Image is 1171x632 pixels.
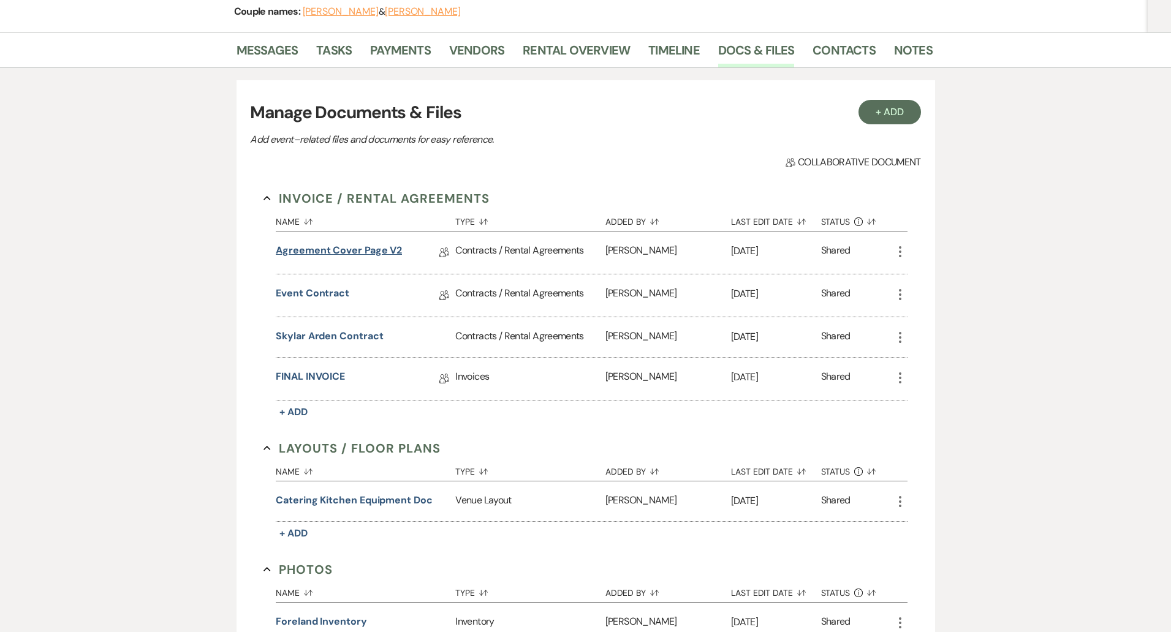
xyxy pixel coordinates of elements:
button: Skylar Arden Contract [276,329,383,344]
a: FINAL INVOICE [276,369,345,388]
button: Foreland Inventory [276,614,367,629]
a: Vendors [449,40,504,67]
a: Payments [370,40,431,67]
div: Contracts / Rental Agreements [455,231,605,274]
button: Type [455,208,605,231]
p: [DATE] [731,369,821,385]
button: Catering Kitchen Equipment Doc [276,493,433,508]
p: [DATE] [731,329,821,345]
button: + Add [276,525,311,542]
p: [DATE] [731,493,821,509]
a: Event Contract [276,286,349,305]
div: Shared [821,243,851,262]
div: [PERSON_NAME] [605,317,731,357]
span: + Add [279,405,308,418]
button: Added By [605,579,731,602]
p: [DATE] [731,614,821,630]
button: Added By [605,457,731,481]
button: Last Edit Date [731,208,821,231]
button: Added By [605,208,731,231]
button: Type [455,457,605,481]
button: Invoice / Rental Agreements [263,189,490,208]
button: Name [276,579,455,602]
div: Shared [821,369,851,388]
button: Last Edit Date [731,579,821,602]
p: [DATE] [731,286,821,302]
a: Contacts [813,40,876,67]
span: Status [821,589,851,597]
div: Contracts / Rental Agreements [455,274,605,317]
div: Shared [821,329,851,345]
button: [PERSON_NAME] [385,7,461,17]
button: Type [455,579,605,602]
div: Venue Layout [455,481,605,521]
button: Name [276,208,455,231]
a: Agreement Cover Page v2 [276,243,402,262]
div: Contracts / Rental Agreements [455,317,605,357]
a: Timeline [648,40,700,67]
button: + Add [276,404,311,421]
div: [PERSON_NAME] [605,358,731,400]
div: Shared [821,286,851,305]
button: Photos [263,560,333,579]
a: Tasks [316,40,352,67]
button: Name [276,457,455,481]
button: Last Edit Date [731,457,821,481]
div: [PERSON_NAME] [605,274,731,317]
span: Collaborative document [786,155,920,170]
a: Messages [237,40,298,67]
p: [DATE] [731,243,821,259]
span: Status [821,217,851,226]
button: Status [821,579,893,602]
button: Layouts / Floor Plans [263,439,441,457]
p: Add event–related files and documents for easy reference. [250,132,679,148]
div: Invoices [455,358,605,400]
a: Docs & Files [718,40,794,67]
button: + Add [858,100,921,124]
span: Couple names: [234,5,303,18]
a: Notes [894,40,933,67]
a: Rental Overview [523,40,630,67]
span: + Add [279,527,308,540]
div: [PERSON_NAME] [605,231,731,274]
h3: Manage Documents & Files [250,100,920,126]
div: [PERSON_NAME] [605,481,731,521]
button: Status [821,208,893,231]
button: [PERSON_NAME] [303,7,379,17]
button: Status [821,457,893,481]
span: & [303,6,461,18]
div: Shared [821,493,851,510]
span: Status [821,467,851,476]
div: Shared [821,614,851,631]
